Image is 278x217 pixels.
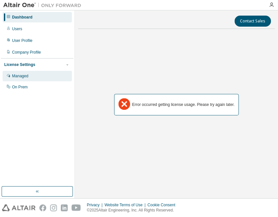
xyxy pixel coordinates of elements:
[132,102,234,107] div: Error occurred getting license usage. Please try again later.
[234,16,271,27] button: Contact Sales
[39,204,46,211] img: facebook.svg
[72,204,81,211] img: youtube.svg
[87,208,179,213] p: © 2025 Altair Engineering, Inc. All Rights Reserved.
[147,202,179,208] div: Cookie Consent
[2,204,35,211] img: altair_logo.svg
[12,38,33,43] div: User Profile
[12,84,28,90] div: On Prem
[12,50,41,55] div: Company Profile
[61,204,68,211] img: linkedin.svg
[3,2,85,8] img: Altair One
[12,26,22,32] div: Users
[12,15,33,20] div: Dashboard
[12,73,28,79] div: Managed
[50,204,57,211] img: instagram.svg
[87,202,104,208] div: Privacy
[4,62,35,67] div: License Settings
[104,202,147,208] div: Website Terms of Use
